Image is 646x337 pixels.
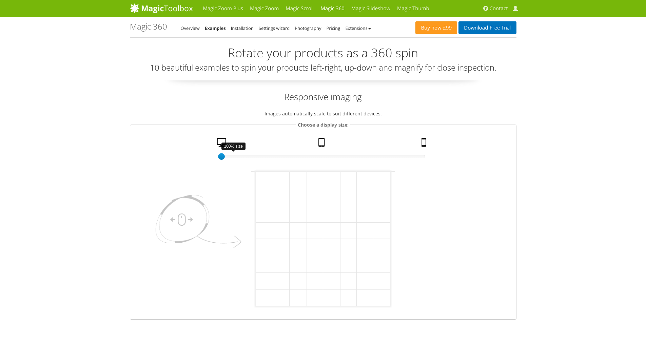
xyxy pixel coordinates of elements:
span: £99 [442,25,452,31]
a: Overview [181,25,200,31]
img: MagicToolbox.com - Image tools for your website [130,3,193,13]
a: Installation [231,25,254,31]
a: Photography [295,25,321,31]
a: DownloadFree Trial [458,21,516,34]
h3: 10 beautiful examples to spin your products left-right, up-down and magnify for close inspection. [130,63,516,72]
a: Extensions [345,25,371,31]
a: Tablet [316,138,329,150]
div: 100% size [221,143,246,150]
span: Contact [490,5,508,12]
a: Desktop [214,138,231,150]
a: Examples [205,25,226,31]
h2: Rotate your products as a 360 spin [130,46,516,60]
a: Buy now£99 [415,21,457,34]
legend: Choose a display size: [296,121,350,129]
span: Free Trial [488,25,511,31]
a: Settings wizard [259,25,290,31]
p: Images automatically scale to suit different devices. [130,110,516,117]
h2: Responsive imaging [130,91,516,103]
a: Pricing [326,25,340,31]
a: Mobile [419,138,430,150]
h1: Magic 360 [130,22,167,31]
